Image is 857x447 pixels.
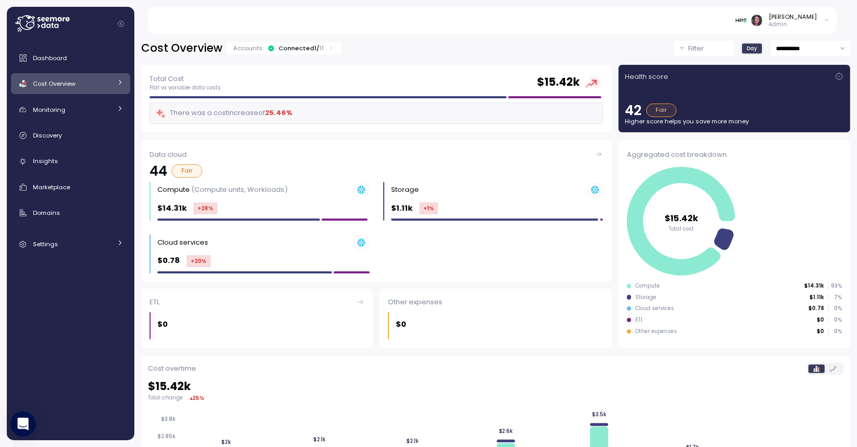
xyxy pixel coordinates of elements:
[11,48,130,68] a: Dashboard
[141,41,222,56] h2: Cost Overview
[150,297,364,307] div: ETL
[11,99,130,120] a: Monitoring
[150,150,603,160] div: Data cloud
[635,282,660,290] div: Compute
[500,428,515,434] tspan: $2.6k
[150,164,167,178] p: 44
[141,289,373,348] a: ETL$0
[150,84,221,91] p: Flat vs variable data costs
[221,439,231,445] tspan: $2k
[148,363,196,374] p: Cost overtime
[11,234,130,255] a: Settings
[33,157,58,165] span: Insights
[11,202,130,223] a: Domains
[115,20,128,28] button: Collapse navigation
[191,185,288,194] p: (Compute units, Workloads)
[11,125,130,146] a: Discovery
[817,328,824,335] p: $0
[148,379,843,394] h2: $ 15.42k
[190,394,204,402] div: ▴
[388,297,603,307] div: Other expenses
[161,416,176,422] tspan: $3.8k
[226,42,341,54] div: Accounts:Connected1/11
[33,240,58,248] span: Settings
[689,43,704,54] p: Filter
[627,150,842,160] div: Aggregated cost breakdown
[674,41,734,56] button: Filter
[33,79,75,88] span: Cost Overview
[233,44,264,52] p: Accounts:
[829,305,841,312] p: 0 %
[419,202,438,214] div: +1 %
[33,54,67,62] span: Dashboard
[625,104,642,117] p: 42
[396,318,406,330] p: $0
[11,151,130,172] a: Insights
[33,209,60,217] span: Domains
[141,141,612,282] a: Data cloud44FairCompute (Compute units, Workloads)$14.31k+28%Storage $1.11k+1%Cloud services $0.7...
[665,212,699,224] tspan: $15.42k
[593,411,608,418] tspan: $3.5k
[669,225,694,232] tspan: Total cost
[804,282,824,290] p: $14.31k
[829,294,841,301] p: 7 %
[809,294,824,301] p: $1.11k
[187,255,211,267] div: +20 %
[314,436,326,443] tspan: $2.1k
[646,104,677,117] div: Fair
[279,44,324,52] div: Connected 1 /
[33,131,62,140] span: Discovery
[736,15,747,26] img: 68775d04603bbb24c1223a5b.PNG
[769,13,817,21] div: [PERSON_NAME]
[751,15,762,26] img: ACg8ocLDuIZlR5f2kIgtapDwVC7yp445s3OgbrQTIAV7qYj8P05r5pI=s96-c
[829,328,841,335] p: 0 %
[625,72,669,82] p: Health score
[266,108,293,118] div: 25.46 %
[148,394,183,402] p: Total change
[635,305,674,312] div: Cloud services
[155,107,293,119] div: There was a cost increase of
[192,394,204,402] div: 25 %
[829,282,841,290] p: 93 %
[747,44,758,52] span: Day
[817,316,824,324] p: $0
[11,73,130,94] a: Cost Overview
[635,294,656,301] div: Storage
[625,117,843,125] p: Higher score helps you save more money
[33,183,70,191] span: Marketplace
[157,433,176,440] tspan: $2.85k
[319,44,324,52] p: 11
[407,438,420,444] tspan: $2.1k
[157,255,180,267] p: $0.78
[157,237,208,248] div: Cloud services
[769,21,817,28] p: Admin
[391,202,413,214] p: $1.11k
[829,316,841,324] p: 0 %
[193,202,218,214] div: +28 %
[157,185,288,195] div: Compute
[10,411,36,437] div: Open Intercom Messenger
[808,305,824,312] p: $0.78
[11,177,130,198] a: Marketplace
[635,316,643,324] div: ETL
[157,202,187,214] p: $14.31k
[150,74,221,84] p: Total Cost
[33,106,65,114] span: Monitoring
[391,185,419,195] div: Storage
[157,318,168,330] p: $0
[537,75,580,90] h2: $ 15.42k
[172,164,202,178] div: Fair
[635,328,677,335] div: Other expenses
